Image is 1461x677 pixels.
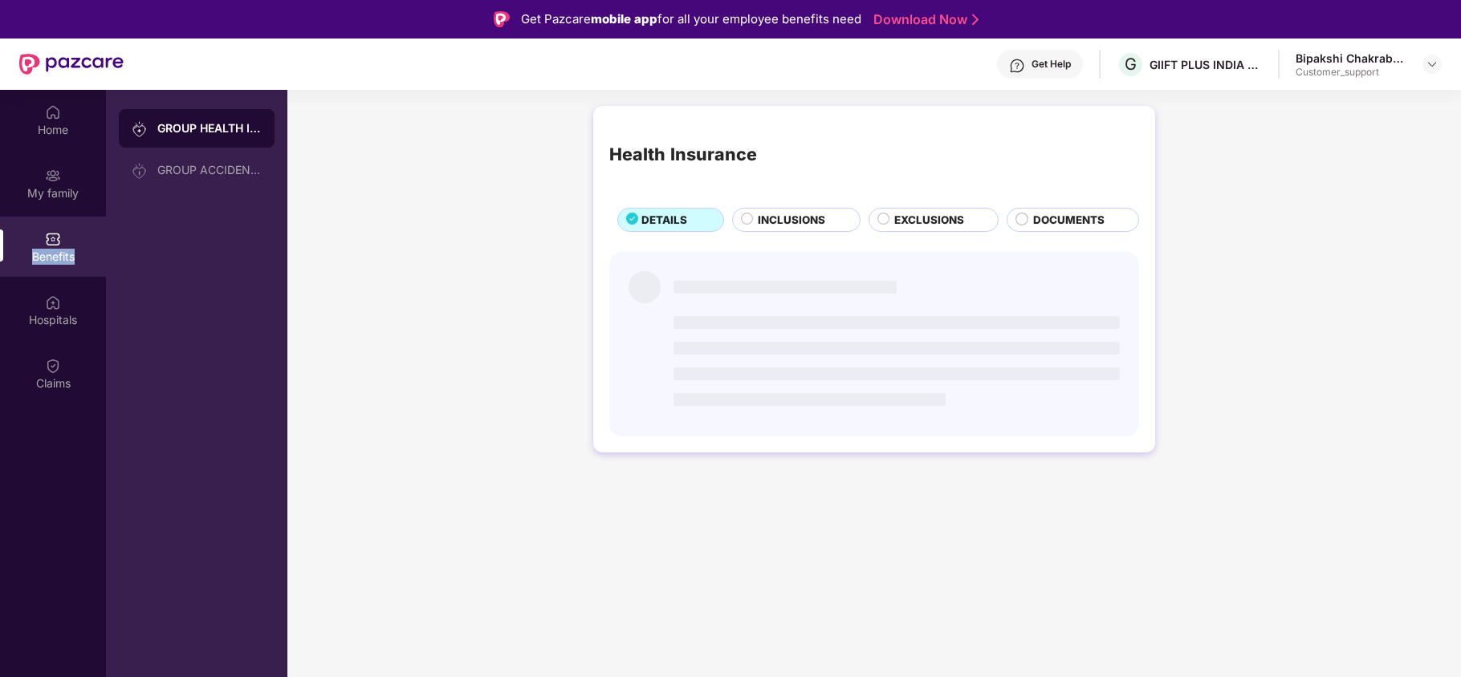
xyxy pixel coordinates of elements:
span: DOCUMENTS [1033,212,1105,229]
div: Get Pazcare for all your employee benefits need [521,10,861,29]
img: svg+xml;base64,PHN2ZyBpZD0iSG9zcGl0YWxzIiB4bWxucz0iaHR0cDovL3d3dy53My5vcmcvMjAwMC9zdmciIHdpZHRoPS... [45,294,61,310]
img: svg+xml;base64,PHN2ZyB3aWR0aD0iMjAiIGhlaWdodD0iMjAiIHZpZXdCb3g9IjAgMCAyMCAyMCIgZmlsbD0ibm9uZSIgeG... [132,121,148,137]
img: svg+xml;base64,PHN2ZyB3aWR0aD0iMjAiIGhlaWdodD0iMjAiIHZpZXdCb3g9IjAgMCAyMCAyMCIgZmlsbD0ibm9uZSIgeG... [45,168,61,184]
img: svg+xml;base64,PHN2ZyBpZD0iRHJvcGRvd24tMzJ4MzIiIHhtbG5zPSJodHRwOi8vd3d3LnczLm9yZy8yMDAwL3N2ZyIgd2... [1426,58,1439,71]
div: GROUP HEALTH INSURANCE [157,120,262,136]
div: Health Insurance [609,141,757,168]
div: GROUP ACCIDENTAL INSURANCE [157,164,262,176]
img: Logo [494,11,510,27]
div: GIIFT PLUS INDIA PRIVATE LIMITED [1150,57,1262,72]
span: EXCLUSIONS [894,212,964,229]
img: svg+xml;base64,PHN2ZyBpZD0iSG9tZSIgeG1sbnM9Imh0dHA6Ly93d3cudzMub3JnLzIwMDAvc3ZnIiB3aWR0aD0iMjAiIG... [45,104,61,120]
div: Bipakshi Chakraborty [1296,51,1408,66]
span: DETAILS [641,212,687,229]
img: Stroke [972,11,979,28]
div: Get Help [1032,58,1071,71]
strong: mobile app [591,11,657,26]
span: G [1125,55,1137,74]
img: svg+xml;base64,PHN2ZyB3aWR0aD0iMjAiIGhlaWdodD0iMjAiIHZpZXdCb3g9IjAgMCAyMCAyMCIgZmlsbD0ibm9uZSIgeG... [132,163,148,179]
a: Download Now [873,11,974,28]
span: INCLUSIONS [758,212,825,229]
img: New Pazcare Logo [19,54,124,75]
img: svg+xml;base64,PHN2ZyBpZD0iSGVscC0zMngzMiIgeG1sbnM9Imh0dHA6Ly93d3cudzMub3JnLzIwMDAvc3ZnIiB3aWR0aD... [1009,58,1025,74]
img: svg+xml;base64,PHN2ZyBpZD0iQ2xhaW0iIHhtbG5zPSJodHRwOi8vd3d3LnczLm9yZy8yMDAwL3N2ZyIgd2lkdGg9IjIwIi... [45,358,61,374]
img: svg+xml;base64,PHN2ZyBpZD0iQmVuZWZpdHMiIHhtbG5zPSJodHRwOi8vd3d3LnczLm9yZy8yMDAwL3N2ZyIgd2lkdGg9Ij... [45,231,61,247]
div: Customer_support [1296,66,1408,79]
